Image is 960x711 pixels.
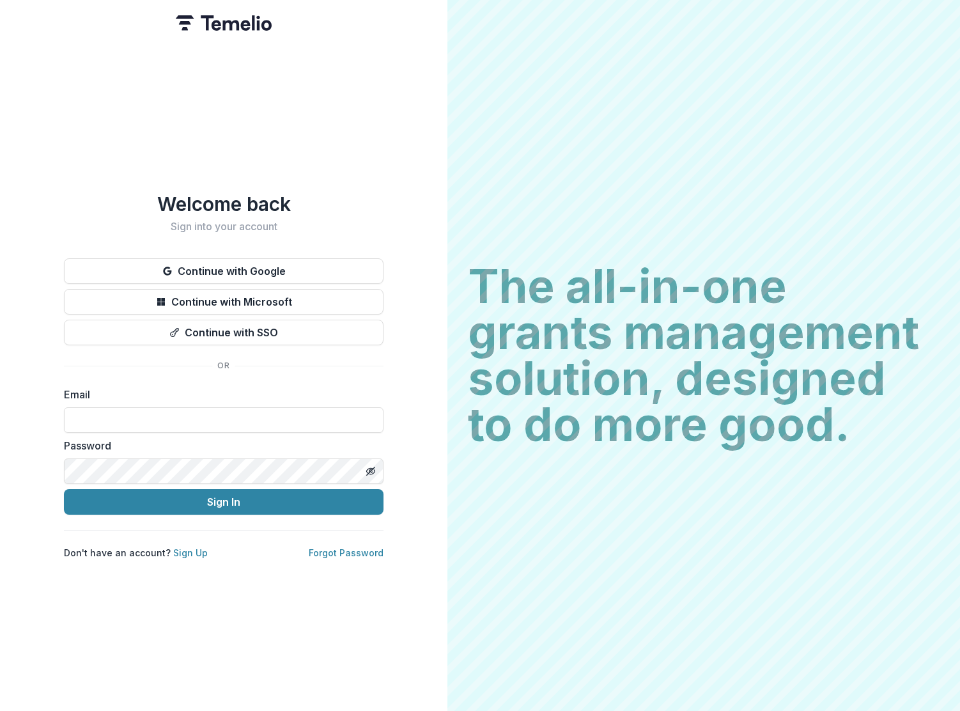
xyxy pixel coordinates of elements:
button: Toggle password visibility [360,461,381,481]
a: Sign Up [173,547,208,558]
img: Temelio [176,15,272,31]
a: Forgot Password [309,547,383,558]
p: Don't have an account? [64,546,208,559]
h2: Sign into your account [64,221,383,233]
button: Sign In [64,489,383,515]
button: Continue with Google [64,258,383,284]
label: Email [64,387,376,402]
button: Continue with Microsoft [64,289,383,315]
label: Password [64,438,376,453]
h1: Welcome back [64,192,383,215]
button: Continue with SSO [64,320,383,345]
